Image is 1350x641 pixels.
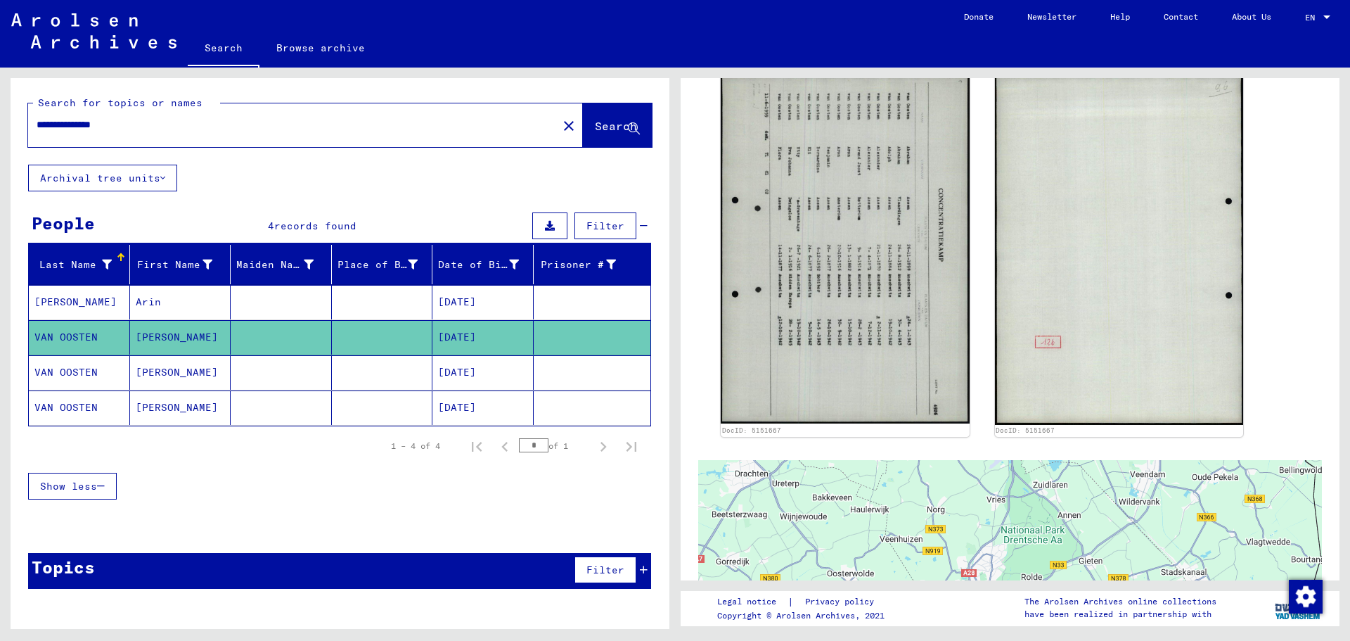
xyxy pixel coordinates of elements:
[589,432,617,460] button: Next page
[337,258,418,272] div: Place of Birth
[391,440,440,452] div: 1 – 4 of 4
[1288,579,1322,613] div: Change consent
[722,426,781,434] a: DocID: 5151667
[136,253,231,276] div: First Name
[432,355,534,390] mat-cell: [DATE]
[721,75,970,423] img: 001.jpg
[34,253,129,276] div: Last Name
[268,220,274,232] span: 4
[438,258,519,272] div: Date of Birth
[717,609,891,622] p: Copyright © Arolsen Archives, 2021
[337,253,436,276] div: Place of Birth
[38,96,202,109] mat-label: Search for topics or names
[136,258,213,272] div: First Name
[586,564,624,576] span: Filter
[539,253,634,276] div: Prisoner #
[130,391,231,425] mat-cell: [PERSON_NAME]
[29,245,130,284] mat-header-cell: Last Name
[617,432,645,460] button: Last page
[32,210,95,236] div: People
[717,595,787,609] a: Legal notice
[1024,595,1216,608] p: The Arolsen Archives online collections
[432,285,534,319] mat-cell: [DATE]
[586,220,624,232] span: Filter
[236,253,331,276] div: Maiden Name
[717,595,891,609] div: |
[130,245,231,284] mat-header-cell: First Name
[1289,580,1323,614] img: Change consent
[28,165,177,191] button: Archival tree units
[11,13,176,49] img: Arolsen_neg.svg
[130,320,231,355] mat-cell: [PERSON_NAME]
[539,258,617,272] div: Prisoner #
[555,111,583,139] button: Clear
[574,557,636,583] button: Filter
[995,75,1244,425] img: 002.jpg
[1272,590,1325,626] img: yv_logo.png
[32,554,95,580] div: Topics
[259,31,382,65] a: Browse archive
[130,285,231,319] mat-cell: Arin
[29,285,130,319] mat-cell: [PERSON_NAME]
[40,480,97,493] span: Show less
[438,253,536,276] div: Date of Birth
[574,212,636,239] button: Filter
[29,320,130,355] mat-cell: VAN OOSTEN
[332,245,433,284] mat-header-cell: Place of Birth
[595,119,637,133] span: Search
[188,31,259,68] a: Search
[236,258,314,272] div: Maiden Name
[34,258,112,272] div: Last Name
[794,595,891,609] a: Privacy policy
[463,432,491,460] button: First page
[130,355,231,390] mat-cell: [PERSON_NAME]
[534,245,651,284] mat-header-cell: Prisoner #
[996,426,1055,434] a: DocID: 5151667
[432,391,534,425] mat-cell: [DATE]
[28,473,117,500] button: Show less
[432,320,534,355] mat-cell: [DATE]
[1024,608,1216,621] p: have been realized in partnership with
[583,103,652,147] button: Search
[1305,13,1320,23] span: EN
[231,245,332,284] mat-header-cell: Maiden Name
[519,439,589,452] div: of 1
[29,391,130,425] mat-cell: VAN OOSTEN
[560,118,577,134] mat-icon: close
[274,220,356,232] span: records found
[491,432,519,460] button: Previous page
[432,245,534,284] mat-header-cell: Date of Birth
[29,355,130,390] mat-cell: VAN OOSTEN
